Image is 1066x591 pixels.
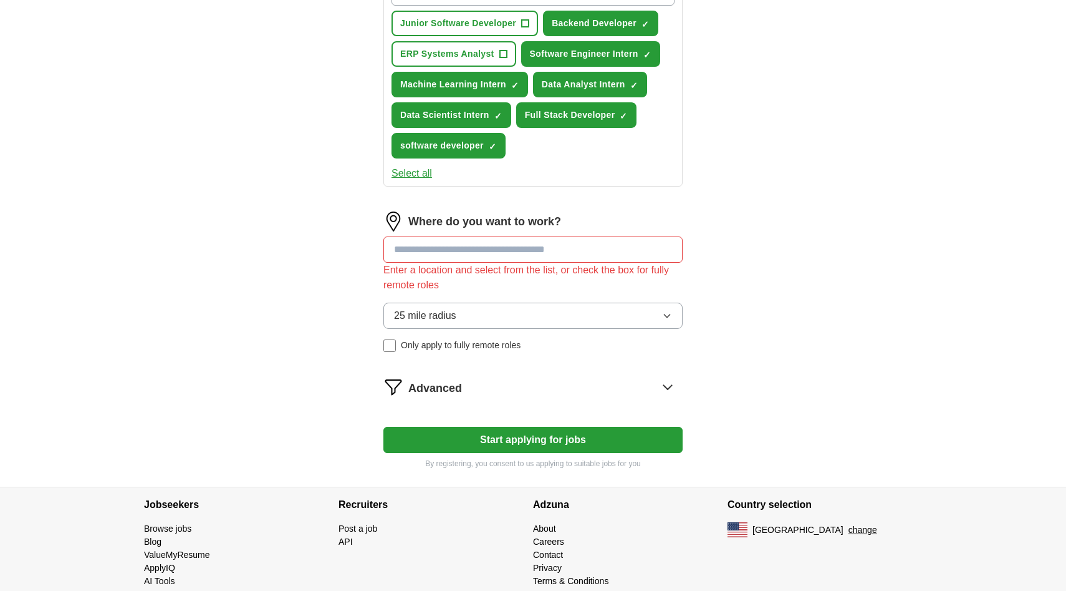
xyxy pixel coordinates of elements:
img: location.png [383,212,403,232]
a: Browse jobs [144,524,191,534]
a: Privacy [533,563,562,573]
button: Select all [391,166,432,181]
span: ERP Systems Analyst [400,47,494,61]
button: Data Scientist Intern✓ [391,102,511,128]
a: ApplyIQ [144,563,175,573]
h4: Country selection [727,487,922,522]
span: ✓ [641,19,649,29]
a: Contact [533,550,563,560]
button: software developer✓ [391,133,506,159]
button: Data Analyst Intern✓ [533,72,647,97]
div: Enter a location and select from the list, or check the box for fully remote roles [383,263,683,293]
span: Backend Developer [552,17,636,30]
button: Backend Developer✓ [543,11,658,36]
a: ValueMyResume [144,550,210,560]
button: Software Engineer Intern✓ [521,41,660,67]
span: Software Engineer Intern [530,47,638,61]
span: Machine Learning Intern [400,78,506,91]
img: US flag [727,522,747,537]
a: Terms & Conditions [533,576,608,586]
a: Careers [533,537,564,547]
span: [GEOGRAPHIC_DATA] [752,524,843,537]
a: Post a job [339,524,377,534]
button: Start applying for jobs [383,427,683,453]
a: AI Tools [144,576,175,586]
button: Junior Software Developer [391,11,538,36]
span: ✓ [630,81,638,90]
span: 25 mile radius [394,308,456,323]
a: Blog [144,537,161,547]
span: software developer [400,139,484,152]
button: change [848,524,877,537]
input: Only apply to fully remote roles [383,339,396,352]
button: Machine Learning Intern✓ [391,72,528,97]
span: ✓ [511,81,519,90]
img: filter [383,377,403,397]
span: Only apply to fully remote roles [401,339,521,352]
span: ✓ [643,50,651,60]
a: About [533,524,556,534]
span: ✓ [489,142,496,152]
label: Where do you want to work? [408,213,561,230]
span: Data Scientist Intern [400,109,489,122]
span: Data Analyst Intern [542,78,625,91]
span: Junior Software Developer [400,17,516,30]
button: 25 mile radius [383,303,683,329]
span: Full Stack Developer [525,109,615,122]
span: ✓ [620,111,627,121]
button: Full Stack Developer✓ [516,102,637,128]
span: Advanced [408,380,462,397]
p: By registering, you consent to us applying to suitable jobs for you [383,458,683,469]
span: ✓ [494,111,502,121]
button: ERP Systems Analyst [391,41,516,67]
a: API [339,537,353,547]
